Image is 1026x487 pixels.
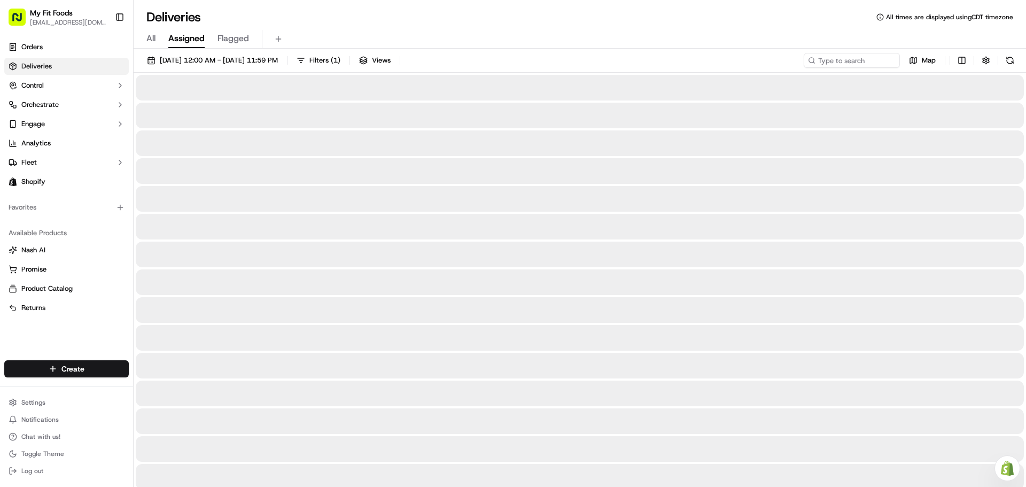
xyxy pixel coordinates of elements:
[30,7,73,18] button: My Fit Foods
[922,56,936,65] span: Map
[168,32,205,45] span: Assigned
[904,53,941,68] button: Map
[21,284,73,293] span: Product Catalog
[4,135,129,152] a: Analytics
[4,395,129,410] button: Settings
[4,96,129,113] button: Orchestrate
[21,398,45,407] span: Settings
[4,261,129,278] button: Promise
[21,177,45,187] span: Shopify
[21,119,45,129] span: Engage
[160,56,278,65] span: [DATE] 12:00 AM - [DATE] 11:59 PM
[4,58,129,75] a: Deliveries
[30,18,106,27] button: [EMAIL_ADDRESS][DOMAIN_NAME]
[309,56,340,65] span: Filters
[4,412,129,427] button: Notifications
[4,4,111,30] button: My Fit Foods[EMAIL_ADDRESS][DOMAIN_NAME]
[9,284,125,293] a: Product Catalog
[4,242,129,259] button: Nash AI
[61,364,84,374] span: Create
[4,115,129,133] button: Engage
[21,158,37,167] span: Fleet
[4,38,129,56] a: Orders
[21,265,46,274] span: Promise
[21,432,60,441] span: Chat with us!
[331,56,340,65] span: ( 1 )
[142,53,283,68] button: [DATE] 12:00 AM - [DATE] 11:59 PM
[4,199,129,216] div: Favorites
[21,81,44,90] span: Control
[9,245,125,255] a: Nash AI
[4,299,129,316] button: Returns
[4,429,129,444] button: Chat with us!
[4,154,129,171] button: Fleet
[146,32,156,45] span: All
[146,9,201,26] h1: Deliveries
[4,360,129,377] button: Create
[4,280,129,297] button: Product Catalog
[9,177,17,186] img: Shopify logo
[21,138,51,148] span: Analytics
[886,13,1013,21] span: All times are displayed using CDT timezone
[1002,53,1017,68] button: Refresh
[4,225,129,242] div: Available Products
[804,53,900,68] input: Type to search
[354,53,395,68] button: Views
[9,265,125,274] a: Promise
[21,245,45,255] span: Nash AI
[4,173,129,190] a: Shopify
[21,61,52,71] span: Deliveries
[9,303,125,313] a: Returns
[4,77,129,94] button: Control
[4,446,129,461] button: Toggle Theme
[21,42,43,52] span: Orders
[217,32,249,45] span: Flagged
[21,467,43,475] span: Log out
[372,56,391,65] span: Views
[21,415,59,424] span: Notifications
[292,53,345,68] button: Filters(1)
[4,463,129,478] button: Log out
[21,303,45,313] span: Returns
[21,450,64,458] span: Toggle Theme
[21,100,59,110] span: Orchestrate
